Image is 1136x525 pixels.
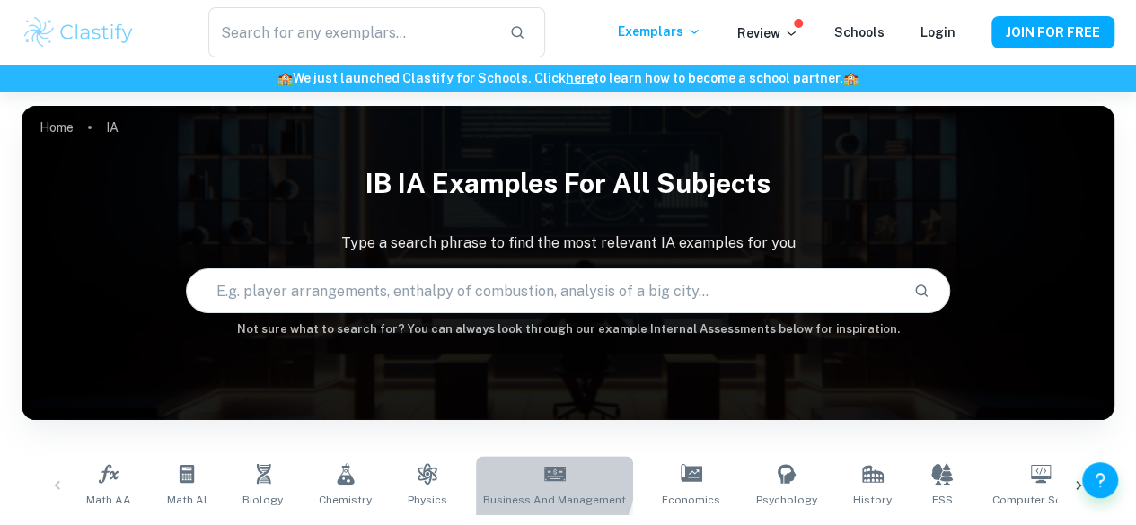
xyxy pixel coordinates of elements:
[408,492,447,508] span: Physics
[22,14,136,50] img: Clastify logo
[187,266,900,316] input: E.g. player arrangements, enthalpy of combustion, analysis of a big city...
[483,492,626,508] span: Business and Management
[920,25,955,39] a: Login
[208,7,496,57] input: Search for any exemplars...
[167,492,207,508] span: Math AI
[991,16,1114,48] button: JOIN FOR FREE
[737,23,798,43] p: Review
[843,71,859,85] span: 🏫
[22,232,1114,254] p: Type a search phrase to find the most relevant IA examples for you
[4,68,1132,88] h6: We just launched Clastify for Schools. Click to learn how to become a school partner.
[22,156,1114,211] h1: IB IA examples for all subjects
[853,492,892,508] span: History
[40,115,74,140] a: Home
[834,25,885,39] a: Schools
[566,71,594,85] a: here
[618,22,701,41] p: Exemplars
[992,492,1089,508] span: Computer Science
[319,492,372,508] span: Chemistry
[662,492,720,508] span: Economics
[106,118,119,137] p: IA
[277,71,293,85] span: 🏫
[756,492,817,508] span: Psychology
[932,492,953,508] span: ESS
[242,492,283,508] span: Biology
[1082,462,1118,498] button: Help and Feedback
[906,276,937,306] button: Search
[22,320,1114,338] h6: Not sure what to search for? You can always look through our example Internal Assessments below f...
[86,492,131,508] span: Math AA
